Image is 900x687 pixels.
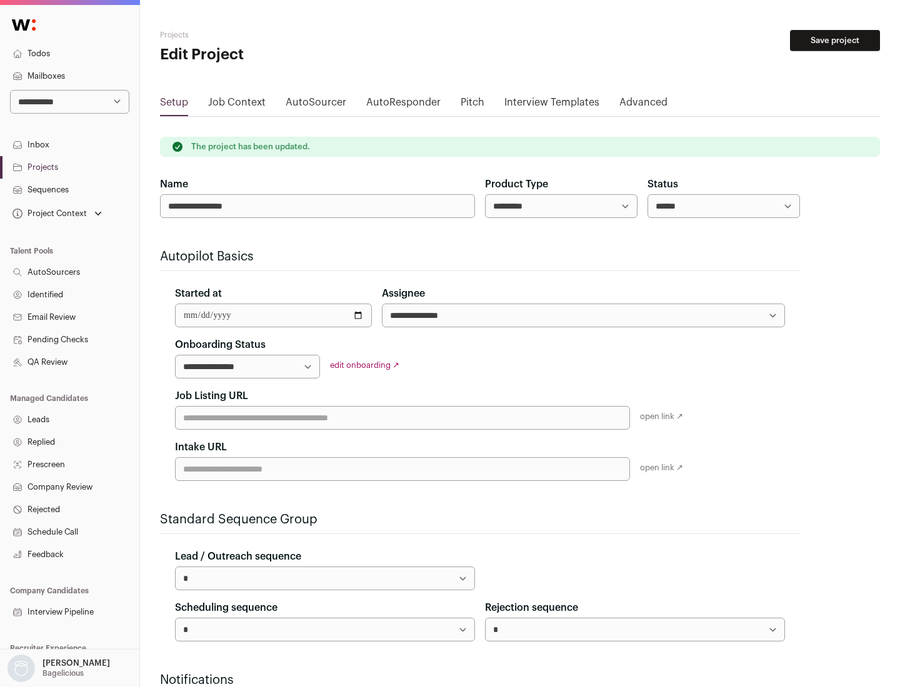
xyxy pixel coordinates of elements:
a: Interview Templates [504,95,599,115]
button: Open dropdown [5,655,112,682]
a: AutoResponder [366,95,441,115]
label: Started at [175,286,222,301]
a: Job Context [208,95,266,115]
button: Save project [790,30,880,51]
a: Setup [160,95,188,115]
p: Bagelicious [42,668,84,678]
h1: Edit Project [160,45,400,65]
label: Job Listing URL [175,388,248,403]
label: Name [160,177,188,192]
p: The project has been updated. [191,142,310,152]
label: Rejection sequence [485,600,578,615]
img: nopic.png [7,655,35,682]
h2: Projects [160,30,400,40]
div: Project Context [10,209,87,219]
a: edit onboarding ↗ [330,361,399,369]
label: Lead / Outreach sequence [175,549,301,564]
button: Open dropdown [10,205,104,222]
p: [PERSON_NAME] [42,658,110,668]
label: Status [647,177,678,192]
label: Product Type [485,177,548,192]
a: AutoSourcer [286,95,346,115]
img: Wellfound [5,12,42,37]
label: Intake URL [175,440,227,455]
label: Onboarding Status [175,337,266,352]
label: Scheduling sequence [175,600,277,615]
h2: Standard Sequence Group [160,511,800,528]
label: Assignee [382,286,425,301]
h2: Autopilot Basics [160,248,800,265]
a: Advanced [619,95,667,115]
a: Pitch [461,95,484,115]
